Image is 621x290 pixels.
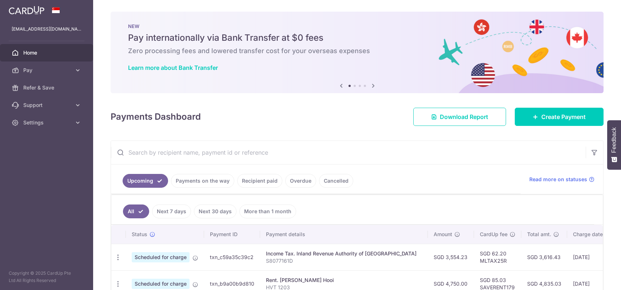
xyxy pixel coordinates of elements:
[529,176,587,183] span: Read more on statuses
[12,25,81,33] p: [EMAIL_ADDRESS][DOMAIN_NAME]
[123,174,168,188] a: Upcoming
[319,174,353,188] a: Cancelled
[128,64,218,71] a: Learn more about Bank Transfer
[128,23,586,29] p: NEW
[23,102,71,109] span: Support
[521,244,567,270] td: SGD 3,616.43
[123,204,149,218] a: All
[266,250,422,257] div: Income Tax. Inland Revenue Authority of [GEOGRAPHIC_DATA]
[541,112,586,121] span: Create Payment
[132,279,190,289] span: Scheduled for charge
[573,231,603,238] span: Charge date
[607,120,621,170] button: Feedback - Show survey
[128,32,586,44] h5: Pay internationally via Bank Transfer at $0 fees
[434,231,452,238] span: Amount
[23,49,71,56] span: Home
[132,231,147,238] span: Status
[260,225,428,244] th: Payment details
[23,84,71,91] span: Refer & Save
[23,67,71,74] span: Pay
[266,257,422,265] p: S8077161D
[132,252,190,262] span: Scheduled for charge
[428,244,474,270] td: SGD 3,554.23
[611,127,617,153] span: Feedback
[204,244,260,270] td: txn_c59a35c39c2
[239,204,296,218] a: More than 1 month
[152,204,191,218] a: Next 7 days
[474,244,521,270] td: SGD 62.20 MLTAX25R
[529,176,594,183] a: Read more on statuses
[527,231,551,238] span: Total amt.
[285,174,316,188] a: Overdue
[567,244,617,270] td: [DATE]
[194,204,236,218] a: Next 30 days
[23,119,71,126] span: Settings
[266,277,422,284] div: Rent. [PERSON_NAME] Hooi
[171,174,234,188] a: Payments on the way
[480,231,507,238] span: CardUp fee
[440,112,488,121] span: Download Report
[128,47,586,55] h6: Zero processing fees and lowered transfer cost for your overseas expenses
[515,108,604,126] a: Create Payment
[111,12,604,93] img: Bank transfer banner
[413,108,506,126] a: Download Report
[237,174,282,188] a: Recipient paid
[9,6,44,15] img: CardUp
[204,225,260,244] th: Payment ID
[111,141,586,164] input: Search by recipient name, payment id or reference
[111,110,201,123] h4: Payments Dashboard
